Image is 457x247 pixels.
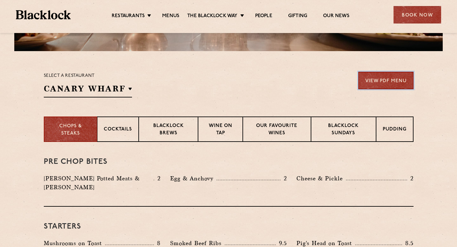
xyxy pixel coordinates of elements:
p: 2 [407,174,414,183]
p: [PERSON_NAME] Potted Meats & [PERSON_NAME] [44,174,154,192]
p: 2 [281,174,287,183]
div: Book Now [394,6,441,23]
p: Blacklock Brews [145,123,192,137]
img: BL_Textured_Logo-footer-cropped.svg [16,10,71,19]
a: Gifting [288,13,307,20]
a: People [255,13,272,20]
a: The Blacklock Way [187,13,237,20]
p: 2 [154,174,161,183]
a: Menus [162,13,179,20]
p: Cocktails [104,126,132,134]
p: Wine on Tap [205,123,236,137]
h2: Canary Wharf [44,83,132,97]
p: Select a restaurant [44,72,132,80]
p: Pudding [383,126,407,134]
h3: Pre Chop Bites [44,158,414,166]
p: Cheese & Pickle [296,174,346,183]
a: Restaurants [112,13,145,20]
h3: Starters [44,223,414,231]
a: View PDF Menu [358,72,414,89]
p: Our favourite wines [249,123,304,137]
p: Egg & Anchovy [170,174,216,183]
p: Chops & Steaks [51,123,90,137]
a: Our News [323,13,349,20]
p: Blacklock Sundays [318,123,369,137]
